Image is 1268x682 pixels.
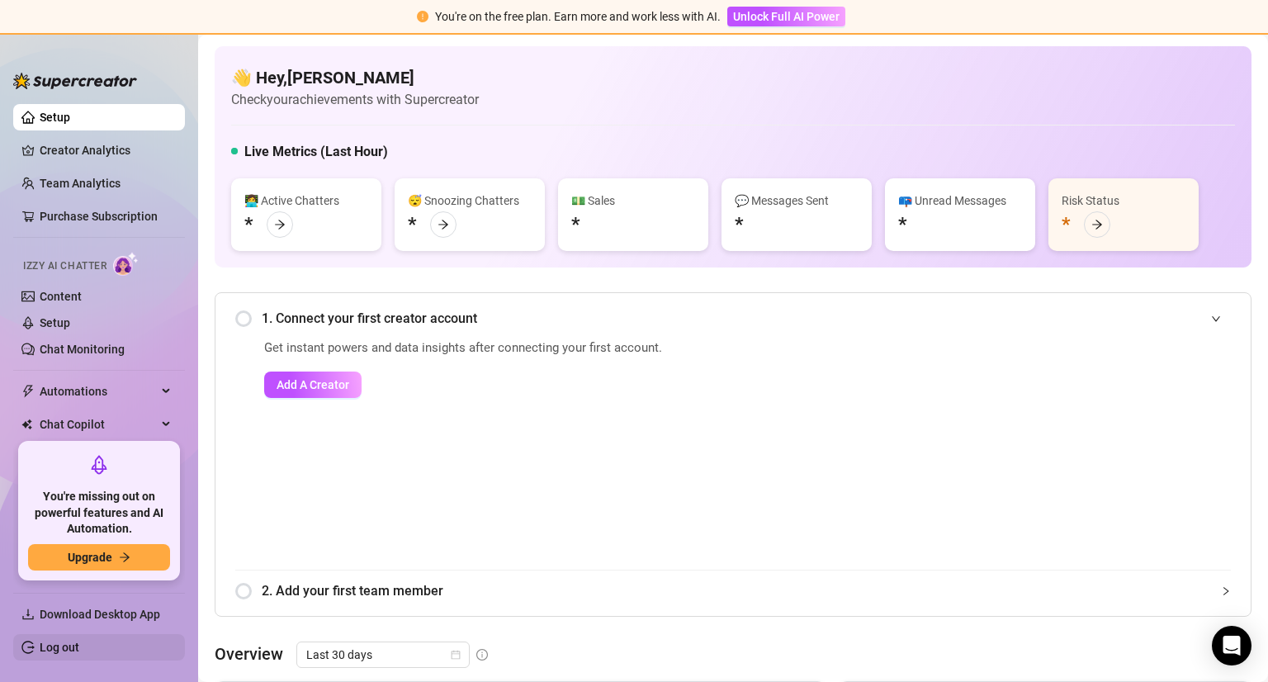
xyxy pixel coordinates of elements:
a: Unlock Full AI Power [727,10,845,23]
div: 💵 Sales [571,192,695,210]
span: thunderbolt [21,385,35,398]
div: 📪 Unread Messages [898,192,1022,210]
span: arrow-right [119,552,130,563]
a: Purchase Subscription [40,203,172,230]
article: Check your achievements with Supercreator [231,89,479,110]
div: Risk Status [1062,192,1185,210]
span: arrow-right [274,219,286,230]
span: Get instant powers and data insights after connecting your first account. [264,339,859,358]
span: collapsed [1221,586,1231,596]
span: calendar [451,650,461,660]
span: Automations [40,378,157,405]
span: Download Desktop App [40,608,160,621]
h4: 👋 Hey, [PERSON_NAME] [231,66,479,89]
div: Open Intercom Messenger [1212,626,1251,665]
button: Unlock Full AI Power [727,7,845,26]
a: Chat Monitoring [40,343,125,356]
span: info-circle [476,649,488,661]
img: Chat Copilot [21,419,32,430]
a: Content [40,290,82,303]
img: AI Chatter [113,252,139,276]
span: You're on the free plan. Earn more and work less with AI. [435,10,721,23]
span: rocket [89,455,109,475]
button: Upgradearrow-right [28,544,170,571]
a: Setup [40,111,70,124]
span: Chat Copilot [40,411,157,438]
span: exclamation-circle [417,11,428,22]
a: Log out [40,641,79,654]
span: 1. Connect your first creator account [262,308,1231,329]
div: 💬 Messages Sent [735,192,859,210]
img: logo-BBDzfeDw.svg [13,73,137,89]
h5: Live Metrics (Last Hour) [244,142,388,162]
button: Add A Creator [264,372,362,398]
iframe: Add Creators [901,339,1231,550]
span: Last 30 days [306,642,460,667]
span: expanded [1211,314,1221,324]
span: arrow-right [438,219,449,230]
div: 2. Add your first team member [235,571,1231,611]
a: Team Analytics [40,177,121,190]
span: Izzy AI Chatter [23,258,106,274]
span: You're missing out on powerful features and AI Automation. [28,489,170,538]
div: 😴 Snoozing Chatters [408,192,532,210]
div: 1. Connect your first creator account [235,298,1231,339]
span: Upgrade [68,551,112,564]
span: 2. Add your first team member [262,580,1231,601]
a: Setup [40,316,70,329]
span: arrow-right [1091,219,1103,230]
a: Creator Analytics [40,137,172,163]
span: download [21,608,35,621]
span: Add A Creator [277,378,349,391]
span: Unlock Full AI Power [733,10,840,23]
div: 👩‍💻 Active Chatters [244,192,368,210]
article: Overview [215,642,283,666]
a: Add A Creator [264,372,859,398]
